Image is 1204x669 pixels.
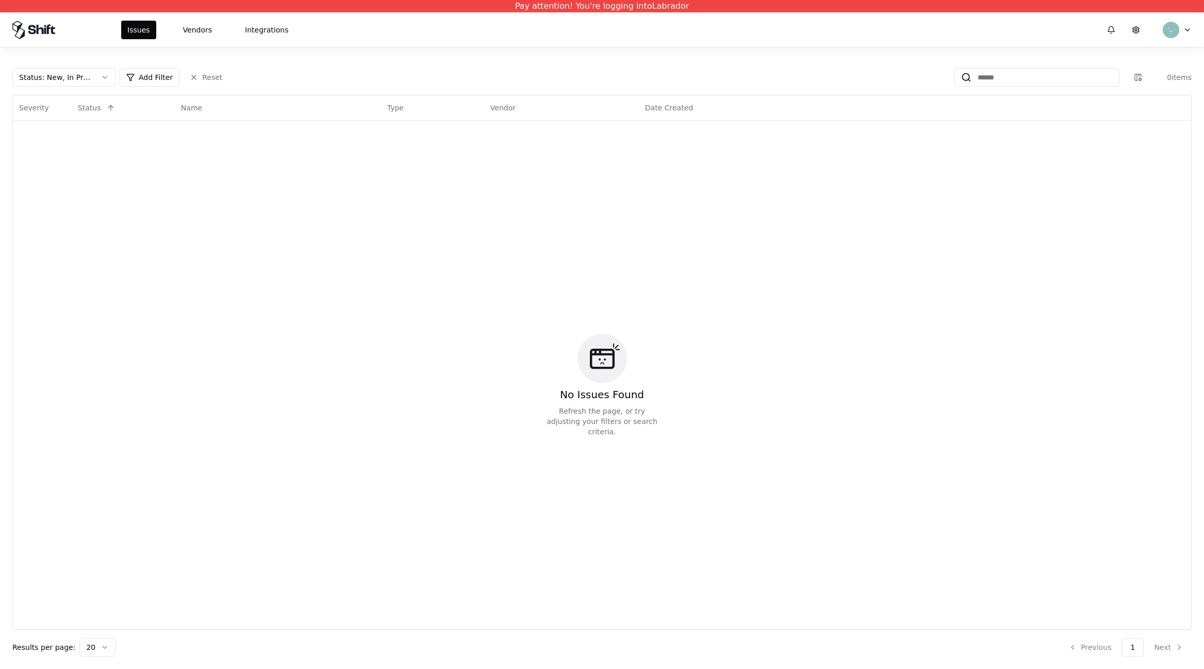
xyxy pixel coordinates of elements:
button: Add Filter [120,68,179,87]
p: Results per page: [12,642,75,652]
button: Vendors [177,21,218,39]
div: Status : New, In Progress [19,72,92,83]
div: Date Created [645,103,693,113]
div: 0 items [1150,72,1192,83]
div: Type [387,103,404,113]
div: Name [181,103,202,113]
div: Status [78,103,101,113]
div: Vendor [490,103,516,113]
div: No Issues Found [560,387,644,402]
button: Reset [184,68,228,87]
button: Issues [121,21,156,39]
nav: pagination [1060,638,1192,657]
button: Integrations [239,21,294,39]
div: Severity [19,103,49,113]
div: Refresh the page, or try adjusting your filters or search criteria. [545,406,660,437]
button: 1 [1121,638,1144,657]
